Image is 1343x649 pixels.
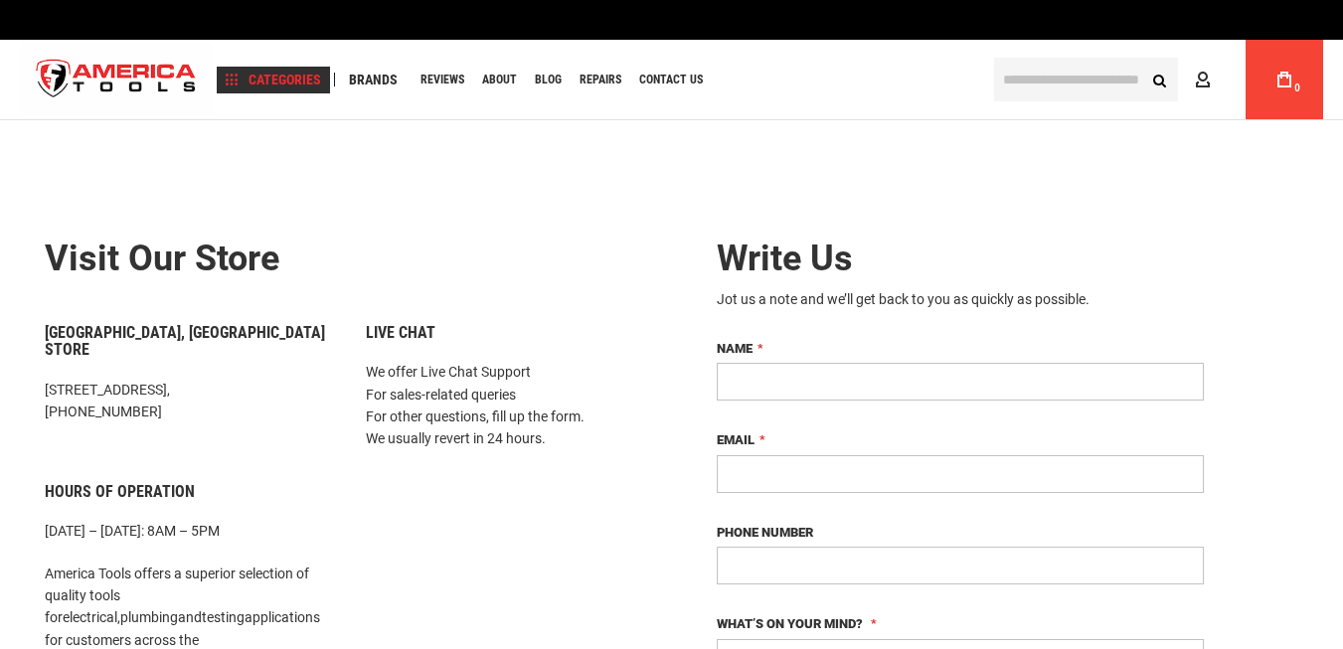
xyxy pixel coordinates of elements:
a: plumbing [120,609,178,625]
img: America Tools [20,43,213,117]
div: Jot us a note and we’ll get back to you as quickly as possible. [717,289,1204,309]
a: Contact Us [630,67,712,93]
span: Repairs [580,74,621,85]
a: Repairs [571,67,630,93]
p: We offer Live Chat Support For sales-related queries For other questions, fill up the form. We us... [366,361,657,450]
button: Search [1140,61,1178,98]
a: 0 [1265,40,1303,119]
span: What’s on your mind? [717,616,863,631]
span: Blog [535,74,562,85]
a: Blog [526,67,571,93]
span: Categories [226,73,321,86]
h6: Hours of Operation [45,483,336,501]
h6: [GEOGRAPHIC_DATA], [GEOGRAPHIC_DATA] Store [45,324,336,359]
a: Brands [340,67,407,93]
a: About [473,67,526,93]
p: [STREET_ADDRESS], [PHONE_NUMBER] [45,379,336,423]
span: About [482,74,517,85]
span: Write Us [717,238,853,279]
span: Reviews [420,74,464,85]
a: Reviews [412,67,473,93]
span: Brands [349,73,398,86]
span: Email [717,432,755,447]
h2: Visit our store [45,240,657,279]
a: store logo [20,43,213,117]
span: 0 [1294,82,1300,93]
span: Name [717,341,753,356]
span: Contact Us [639,74,703,85]
a: testing [202,609,245,625]
span: Phone Number [717,525,813,540]
p: [DATE] – [DATE]: 8AM – 5PM [45,520,336,542]
a: Categories [217,67,330,93]
a: electrical [63,609,117,625]
h6: Live Chat [366,324,657,342]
